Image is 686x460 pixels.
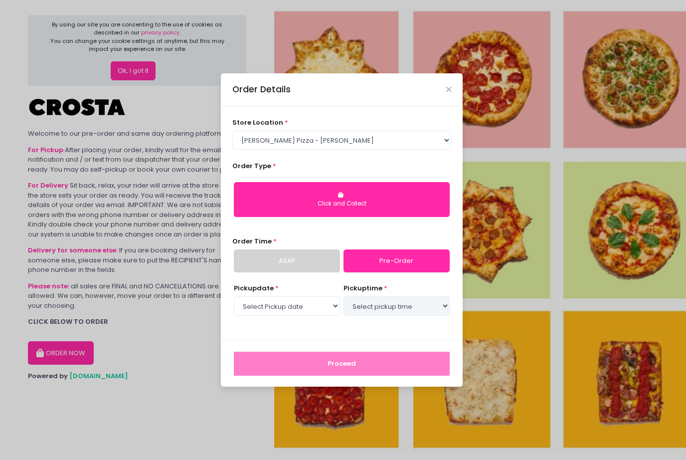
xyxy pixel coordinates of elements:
[234,249,340,272] a: ASAP
[232,161,271,171] span: Order Type
[232,118,283,127] span: store location
[343,283,382,293] span: pickup time
[343,249,450,272] a: Pre-Order
[232,236,272,246] span: Order Time
[241,200,443,209] div: Click and Collect
[234,352,450,376] button: Proceed
[446,87,451,92] button: Close
[234,182,450,217] button: Click and Collect
[234,283,274,293] span: Pickup date
[232,83,291,96] div: Order Details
